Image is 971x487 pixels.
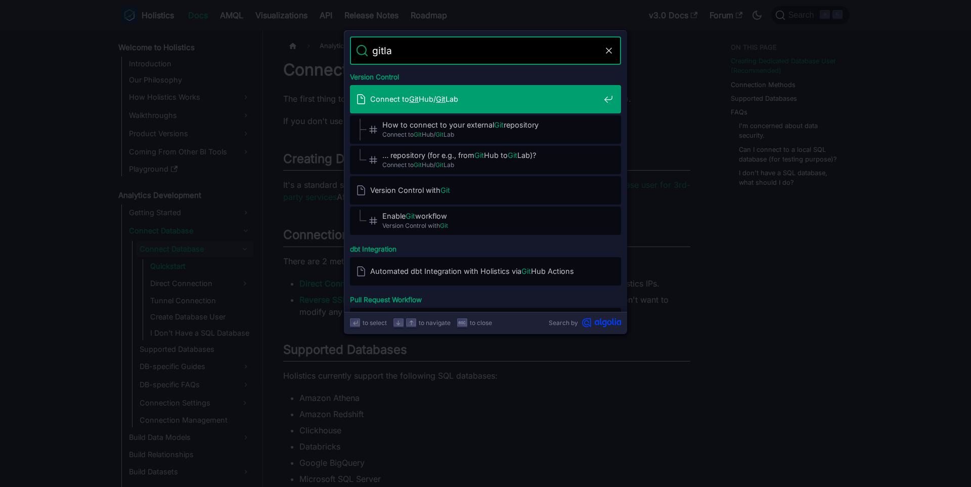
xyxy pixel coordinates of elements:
input: Search docs [368,36,603,65]
span: to close [470,318,492,328]
span: Version Control with [382,221,600,230]
mark: Git [409,95,419,103]
button: Clear the query [603,45,615,57]
mark: Git [440,222,448,229]
svg: Algolia [582,318,621,328]
mark: Git [440,186,450,194]
a: Automated dbt Integration with Holistics viaGitHub Actions [350,257,621,286]
div: dbt Integration [348,237,623,257]
svg: Arrow up [408,319,415,327]
mark: Git [406,212,415,220]
div: Pull Request Workflow [348,288,623,308]
svg: Arrow down [394,319,402,327]
span: to navigate [419,318,451,328]
span: to select [363,318,387,328]
mark: Git [435,131,444,138]
span: Version Control with [370,185,600,195]
span: Enable workflow​ [382,211,600,221]
mark: Git [435,161,444,169]
a: How to connect to your externalGitrepository​Connect toGitHub/GitLab [350,115,621,144]
mark: Git [494,120,504,129]
mark: Git [474,151,484,159]
mark: Git [414,131,422,138]
a: Search byAlgolia [549,318,621,328]
span: Connect to Hub/ Lab [382,130,600,139]
span: How to connect to your external repository​ [382,120,600,130]
mark: Git [508,151,517,159]
a: EnableGitworkflow​Version Control withGit [350,207,621,235]
mark: Git [414,161,422,169]
mark: Git [436,95,446,103]
span: Automated dbt Integration with Holistics via Hub Actions [370,266,600,276]
span: Connect to Hub/ Lab [382,160,600,170]
span: … repository (for e.g., from Hub to Lab)?​ [382,150,600,160]
svg: Enter key [351,319,359,327]
svg: Escape key [458,319,466,327]
mark: Git [521,267,531,275]
a: Version Control withGit [350,176,621,205]
a: … repository (for e.g., fromGitHub toGitLab)?​Connect toGitHub/GitLab [350,146,621,174]
a: Connect toGitHub/GitLab [350,85,621,113]
span: Search by [549,318,578,328]
span: Connect to Hub/ Lab [370,94,600,104]
div: Version Control [348,65,623,85]
a: Set up Merge Request Workflow (forGitLab) [350,308,621,336]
